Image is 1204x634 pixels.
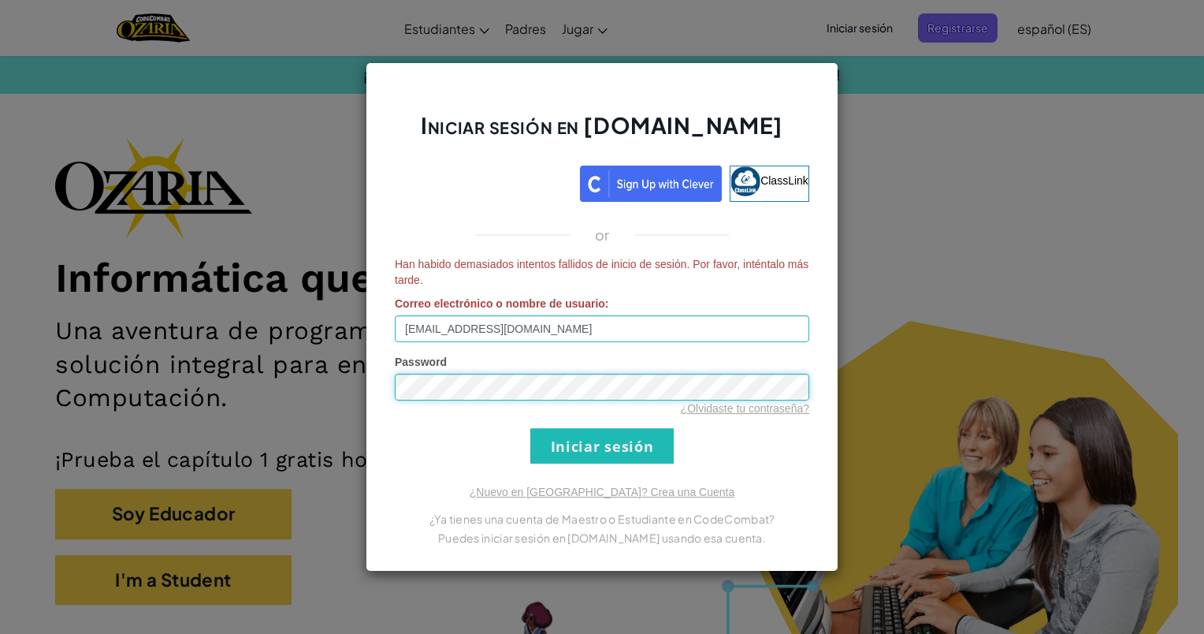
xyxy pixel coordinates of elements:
img: clever_sso_button@2x.png [580,166,722,202]
p: ¿Ya tienes una cuenta de Maestro o Estudiante en CodeCombat? [395,509,809,528]
a: ¿Olvidaste tu contraseña? [681,402,809,415]
span: Correo electrónico o nombre de usuario [395,297,605,310]
iframe: Botón de Acceder con Google [387,164,580,199]
p: Puedes iniciar sesión en [DOMAIN_NAME] usando esa cuenta. [395,528,809,547]
p: or [595,226,610,244]
img: classlink-logo-small.png [730,166,760,196]
h2: Iniciar sesión en [DOMAIN_NAME] [395,110,809,156]
a: ¿Nuevo en [GEOGRAPHIC_DATA]? Crea una Cuenta [470,486,734,498]
label: : [395,296,609,311]
span: ClassLink [760,174,808,187]
span: Password [395,356,447,368]
input: Iniciar sesión [530,428,674,464]
span: Han habido demasiados intentos fallidos de inicio de sesión. Por favor, inténtalo más tarde. [395,256,809,288]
